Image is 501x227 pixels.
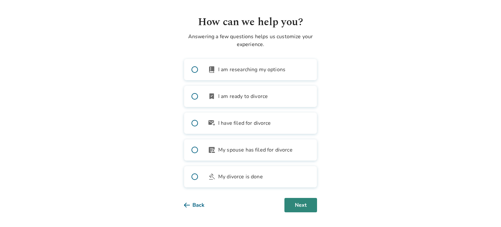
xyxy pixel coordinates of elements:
span: I have filed for divorce [218,119,271,127]
span: My spouse has filed for divorce [218,146,293,154]
span: article_person [208,146,216,154]
h1: How can we help you? [184,14,317,30]
span: outgoing_mail [208,119,216,127]
span: My divorce is done [218,173,263,181]
span: I am ready to divorce [218,92,268,100]
button: Back [184,198,215,212]
span: gavel [208,173,216,181]
p: Answering a few questions helps us customize your experience. [184,33,317,48]
button: Next [284,198,317,212]
span: I am researching my options [218,66,285,73]
span: book_2 [208,66,216,73]
span: bookmark_check [208,92,216,100]
iframe: Chat Widget [468,196,501,227]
